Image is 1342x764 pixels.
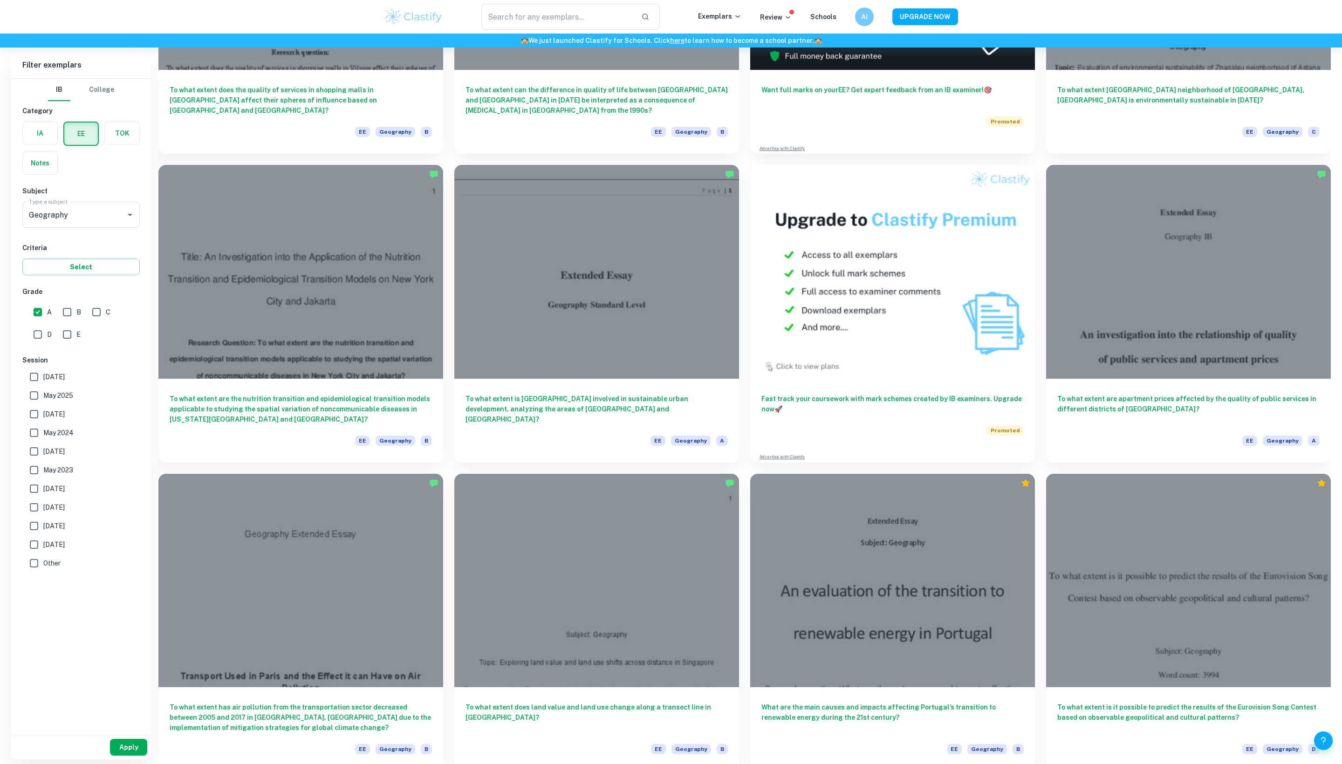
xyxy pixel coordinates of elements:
[984,86,992,94] span: 🎯
[22,355,140,365] h6: Session
[421,744,432,754] span: B
[421,127,432,137] span: B
[43,372,65,382] span: [DATE]
[47,307,52,317] span: A
[48,79,114,101] div: Filter type choice
[651,744,666,754] span: EE
[947,744,962,754] span: EE
[717,127,728,137] span: B
[43,502,65,512] span: [DATE]
[22,243,140,253] h6: Criteria
[892,8,958,25] button: UPGRADE NOW
[1263,127,1302,137] span: Geography
[761,702,1024,733] h6: What are the main causes and impacts affecting Portugal’s transition to renewable energy during t...
[43,428,74,438] span: May 2024
[76,307,81,317] span: B
[48,79,70,101] button: IB
[2,35,1340,46] h6: We just launched Clastify for Schools. Click to learn how to become a school partner.
[421,436,432,446] span: B
[814,37,822,44] span: 🏫
[23,152,57,174] button: Notes
[1046,165,1331,462] a: To what extent are apartment prices affected by the quality of public services in different distr...
[429,170,438,179] img: Marked
[22,186,140,196] h6: Subject
[671,744,711,754] span: Geography
[760,454,805,460] a: Advertise with Clastify
[106,307,110,317] span: C
[64,123,98,145] button: EE
[481,4,634,30] input: Search for any exemplars...
[43,539,65,550] span: [DATE]
[158,165,443,462] a: To what extent are the nutrition transition and epidemiological transition models applicable to s...
[520,37,528,44] span: 🏫
[1242,436,1257,446] span: EE
[859,12,870,22] h6: AI
[1308,436,1320,446] span: A
[123,208,137,221] button: Open
[761,85,1024,105] h6: Want full marks on your EE ? Get expert feedback from an IB examiner!
[1308,744,1320,754] span: D
[22,106,140,116] h6: Category
[43,465,73,475] span: May 2023
[650,436,665,446] span: EE
[725,170,734,179] img: Marked
[716,436,728,446] span: A
[987,116,1024,127] span: Promoted
[23,122,57,144] button: IA
[170,702,432,733] h6: To what extent has air pollution from the transportation sector decreased between 2005 and 2017 i...
[466,85,728,116] h6: To what extent can the difference in quality of life between [GEOGRAPHIC_DATA] and [GEOGRAPHIC_DA...
[1263,436,1302,446] span: Geography
[1317,478,1326,488] div: Premium
[11,52,151,78] h6: Filter exemplars
[429,478,438,488] img: Marked
[774,405,782,413] span: 🚀
[43,484,65,494] span: [DATE]
[22,259,140,275] button: Select
[1057,85,1320,116] h6: To what extent [GEOGRAPHIC_DATA] neighborhood of [GEOGRAPHIC_DATA], [GEOGRAPHIC_DATA] is environm...
[1021,478,1030,488] div: Premium
[170,394,432,424] h6: To what extent are the nutrition transition and epidemiological transition models applicable to s...
[22,286,140,297] h6: Grade
[1263,744,1302,754] span: Geography
[376,436,415,446] span: Geography
[466,394,728,424] h6: To what extent is [GEOGRAPHIC_DATA] involved in sustainable urban development, analyzing the area...
[76,329,81,340] span: E
[1314,731,1333,750] button: Help and Feedback
[384,7,443,26] img: Clastify logo
[1013,744,1024,754] span: B
[1057,702,1320,733] h6: To what extent is it possible to predict the results of the Eurovision Song Contest based on obse...
[89,79,114,101] button: College
[43,409,65,419] span: [DATE]
[43,558,61,568] span: Other
[651,127,666,137] span: EE
[671,436,711,446] span: Geography
[1057,394,1320,424] h6: To what extent are apartment prices affected by the quality of public services in different distr...
[376,744,415,754] span: Geography
[1242,127,1257,137] span: EE
[967,744,1007,754] span: Geography
[698,11,741,21] p: Exemplars
[170,85,432,116] h6: To what extent does the quality of services in shopping malls in [GEOGRAPHIC_DATA] affect their s...
[105,122,139,144] button: TOK
[760,12,792,22] p: Review
[355,436,370,446] span: EE
[1308,127,1320,137] span: C
[1317,170,1326,179] img: Marked
[466,702,728,733] h6: To what extent does land value and land use change along a transect line in [GEOGRAPHIC_DATA]?
[760,145,805,152] a: Advertise with Clastify
[671,127,711,137] span: Geography
[750,165,1035,378] img: Thumbnail
[29,198,68,205] label: Type a subject
[670,37,685,44] a: here
[717,744,728,754] span: B
[110,739,147,756] button: Apply
[810,13,836,20] a: Schools
[376,127,415,137] span: Geography
[355,127,370,137] span: EE
[355,744,370,754] span: EE
[43,446,65,457] span: [DATE]
[43,521,65,531] span: [DATE]
[43,390,73,401] span: May 2025
[855,7,874,26] button: AI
